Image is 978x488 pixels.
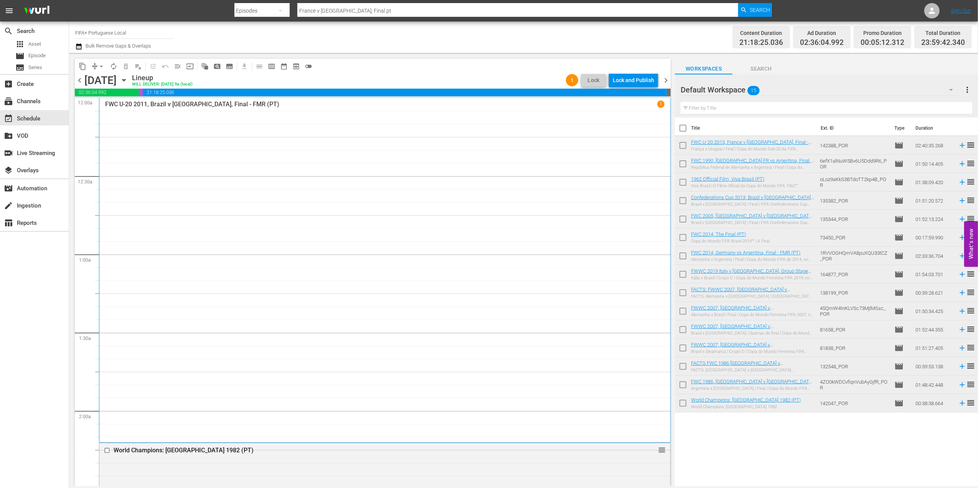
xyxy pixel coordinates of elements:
[691,404,801,409] div: World Champions: [GEOGRAPHIC_DATA] 1982
[226,63,233,70] span: subtitles_outlined
[966,269,976,279] span: reorder
[134,63,142,70] span: playlist_remove_outlined
[895,159,904,168] span: Episode
[817,191,892,210] td: 135382_POR
[958,252,966,260] svg: Add to Schedule
[290,60,302,73] span: View Backup
[196,59,211,74] span: Refresh All Search Blocks
[4,97,13,106] span: Channels
[958,362,966,371] svg: Add to Schedule
[861,38,904,47] span: 00:05:12.312
[966,196,976,205] span: reorder
[958,307,966,315] svg: Add to Schedule
[691,195,814,206] a: Confederations Cup 2013, Brazil v [GEOGRAPHIC_DATA], Final - FMR (PT)
[958,178,966,186] svg: Add to Schedule
[958,141,966,150] svg: Add to Schedule
[958,399,966,407] svg: Add to Schedule
[172,60,184,73] span: Fill episodes with ad slates
[566,77,578,83] span: 1
[817,302,892,320] td: 45QmW4tnKLVSc73MjlMSsc_POR
[913,302,955,320] td: 01:50:34.425
[691,305,788,322] a: FWWC 2007, [GEOGRAPHIC_DATA] v [GEOGRAPHIC_DATA], Final - FMR (PT) - New Commentary
[675,64,732,74] span: Workspaces
[966,177,976,186] span: reorder
[963,81,972,99] button: more_vert
[913,320,955,339] td: 01:52:44.355
[691,397,801,403] a: World Champions: [GEOGRAPHIC_DATA] 1982 (PT)
[921,38,965,47] span: 23:59:42.340
[186,63,194,70] span: input
[966,140,976,150] span: reorder
[691,239,770,244] div: Copa do Mundo FIFA Brasil 2014™ | A Final
[213,63,221,70] span: pageview_outlined
[817,376,892,394] td: 4ZO0kWDCvfiqnVubAyGjfR_POR
[584,76,603,84] span: Lock
[236,59,251,74] span: Download as CSV
[966,398,976,407] span: reorder
[28,52,46,59] span: Episode
[895,214,904,224] span: Episode
[211,60,223,73] span: Create Search Block
[966,214,976,223] span: reorder
[963,85,972,94] span: more_vert
[913,265,955,284] td: 01:54:03.701
[4,148,13,158] span: Live Streaming
[913,394,955,412] td: 00:38:38.664
[958,325,966,334] svg: Add to Schedule
[75,76,84,85] span: chevron_left
[5,6,14,15] span: menu
[4,79,13,89] span: Create
[661,76,671,85] span: chevron_right
[691,312,814,317] div: Alemanha x Brasil | Final | Copa do Mundo Feminina FIFA 2007, no [GEOGRAPHIC_DATA] | Jogo completo
[174,63,181,70] span: menu_open
[817,394,892,412] td: 142047_POR
[895,141,904,150] span: Episode
[913,376,955,394] td: 01:48:42.448
[817,320,892,339] td: 81658_POR
[132,60,144,73] span: Clear Lineup
[691,139,811,151] a: FWC U-20 2013, France v [GEOGRAPHIC_DATA], Final - FMR (PT)
[895,362,904,371] span: Episode
[895,343,904,353] span: Episode
[966,159,976,168] span: reorder
[895,196,904,205] span: Episode
[861,28,904,38] div: Promo Duration
[4,166,13,175] span: Overlays
[691,202,814,207] div: Brasil v [GEOGRAPHIC_DATA] | Final | FIFA Confederations Cup Brasil 2013™ | Jogo completo
[913,357,955,376] td: 00:39:53.138
[913,284,955,302] td: 00:39:28.621
[895,307,904,316] span: Episode
[144,59,159,74] span: Customize Events
[747,82,760,99] span: 15
[966,288,976,297] span: reorder
[913,247,955,265] td: 02:33:36.704
[28,64,42,71] span: Series
[691,220,814,225] div: Brasil v [GEOGRAPHIC_DATA] | Final | FIFA Confederations Cup Alemanha 2005™ | Jogo completo
[691,117,816,139] th: Title
[817,339,892,357] td: 81838_POR
[964,221,978,267] button: Open Feedback Widget
[114,447,627,454] div: World Champions: [GEOGRAPHIC_DATA] 1982 (PT)
[28,40,41,48] span: Asset
[817,136,892,155] td: 142388_POR
[4,184,13,193] span: Automation
[800,38,844,47] span: 02:36:04.992
[4,201,13,210] span: Ingestion
[958,196,966,205] svg: Add to Schedule
[691,287,790,298] a: FACTS: FWWC 2007, [GEOGRAPHIC_DATA] v [GEOGRAPHIC_DATA] (PT)
[895,288,904,297] span: Episode
[660,101,662,107] p: 1
[691,268,811,280] a: FWWC 2019 Italy v [GEOGRAPHIC_DATA], Group Stage (PT)
[913,136,955,155] td: 02:40:35.268
[658,446,666,453] button: reorder
[691,275,814,280] div: Itália x Brasil | Grupo C | Copa do Mundo Feminina FIFA 2019, no [GEOGRAPHIC_DATA] | Jogo completo
[613,73,654,87] div: Lock and Publish
[4,218,13,228] span: Reports
[110,63,117,70] span: autorenew_outlined
[817,173,892,191] td: oLoz9aKkS3BTdoTT2kp4B_POR
[958,289,966,297] svg: Add to Schedule
[15,40,25,49] span: Asset
[691,213,813,224] a: FWC 2005, [GEOGRAPHIC_DATA] v [GEOGRAPHIC_DATA] , Final - FMR (PT)
[691,331,814,336] div: Brasil x [GEOGRAPHIC_DATA] | Quartas de final | Copa do Mundo Feminina FIFA 2007, no [GEOGRAPHIC_...
[958,270,966,279] svg: Add to Schedule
